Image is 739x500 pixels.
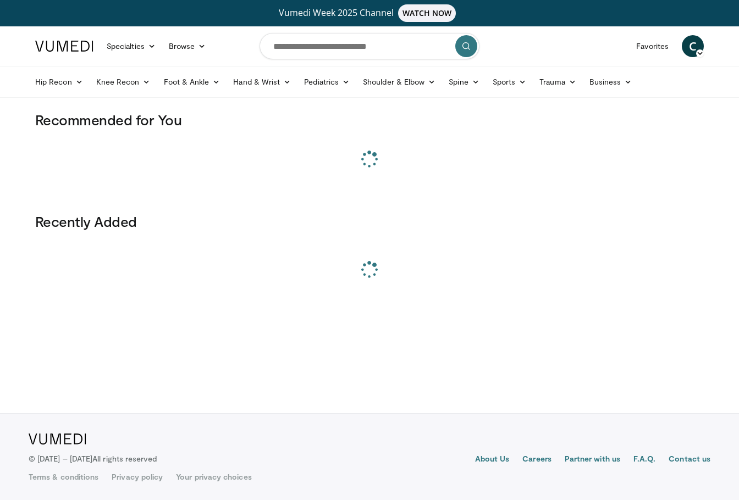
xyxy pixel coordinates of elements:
a: Browse [162,35,213,57]
a: Terms & conditions [29,471,98,482]
a: Pediatrics [297,71,356,93]
p: © [DATE] – [DATE] [29,453,157,464]
a: Careers [522,453,552,466]
span: WATCH NOW [398,4,456,22]
h3: Recommended for You [35,111,704,129]
input: Search topics, interventions [260,33,479,59]
a: Vumedi Week 2025 ChannelWATCH NOW [37,4,702,22]
a: About Us [475,453,510,466]
a: Specialties [100,35,162,57]
img: VuMedi Logo [29,434,86,445]
a: Hip Recon [29,71,90,93]
a: C [682,35,704,57]
a: Privacy policy [112,471,163,482]
img: VuMedi Logo [35,41,93,52]
a: Spine [442,71,486,93]
a: Sports [486,71,533,93]
a: F.A.Q. [633,453,655,466]
a: Business [583,71,639,93]
a: Knee Recon [90,71,157,93]
a: Favorites [630,35,675,57]
a: Trauma [533,71,583,93]
a: Shoulder & Elbow [356,71,442,93]
a: Partner with us [565,453,620,466]
h3: Recently Added [35,213,704,230]
a: Hand & Wrist [227,71,297,93]
a: Foot & Ankle [157,71,227,93]
a: Your privacy choices [176,471,251,482]
span: All rights reserved [92,454,157,463]
a: Contact us [669,453,710,466]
